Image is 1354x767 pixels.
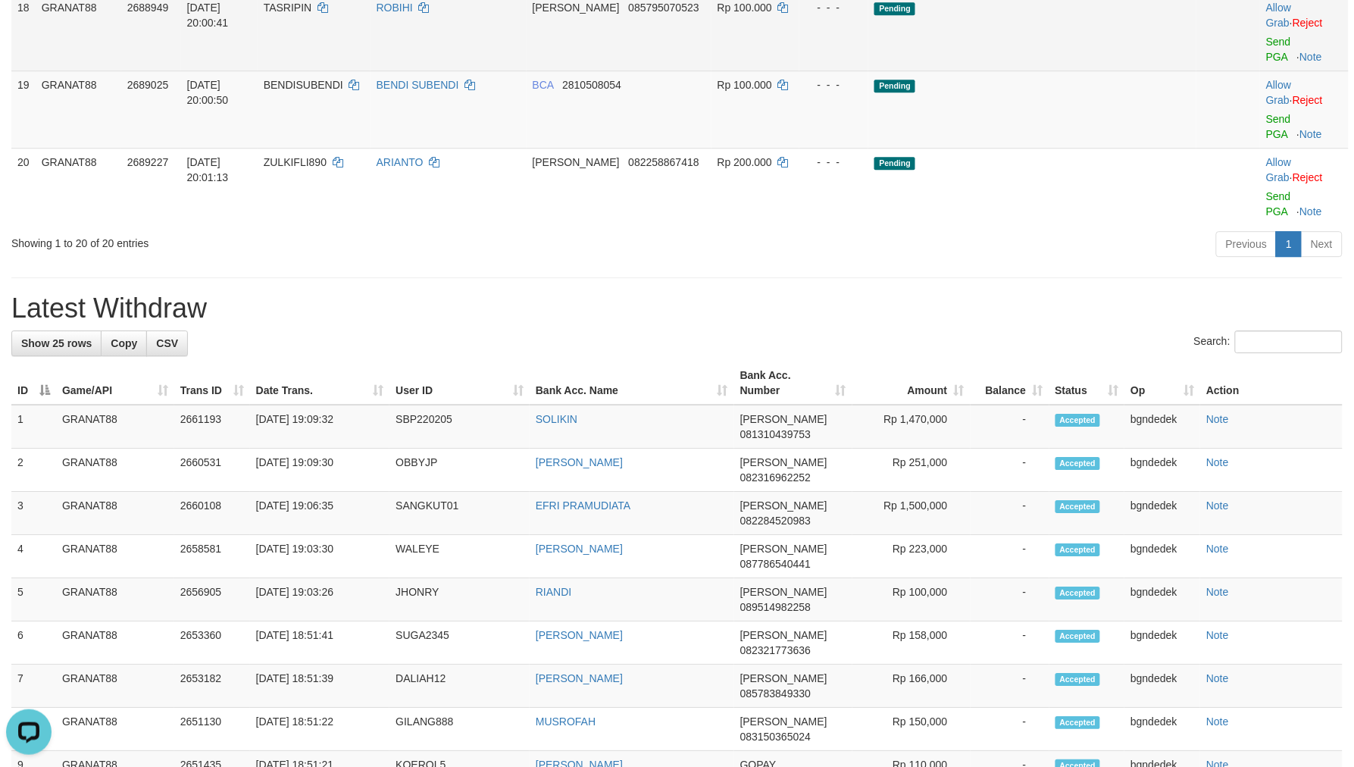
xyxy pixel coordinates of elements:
a: Note [1206,672,1229,684]
td: GRANAT88 [36,70,121,148]
a: Send PGA [1266,113,1291,140]
a: Note [1206,543,1229,555]
span: Copy 087786540441 to clipboard [740,558,811,570]
a: Allow Grab [1266,2,1291,29]
span: Copy 089514982258 to clipboard [740,601,811,613]
th: ID: activate to sort column descending [11,362,56,405]
td: 2656905 [174,578,250,621]
td: 2653360 [174,621,250,665]
a: Send PGA [1266,190,1291,218]
a: ROBIHI [377,2,413,14]
a: Allow Grab [1266,79,1291,106]
td: bgndedek [1124,492,1200,535]
td: GILANG888 [389,708,530,751]
a: Reject [1293,17,1323,29]
td: WALEYE [389,535,530,578]
th: Date Trans.: activate to sort column ascending [250,362,390,405]
span: TASRIPIN [264,2,312,14]
span: Accepted [1055,673,1101,686]
span: [DATE] 20:00:50 [187,79,229,106]
a: Previous [1216,231,1277,257]
span: Copy 085795070523 to clipboard [628,2,699,14]
div: Showing 1 to 20 of 20 entries [11,230,553,251]
td: - [971,665,1049,708]
a: [PERSON_NAME] [536,543,623,555]
a: Note [1206,586,1229,598]
span: Show 25 rows [21,337,92,349]
th: Bank Acc. Number: activate to sort column ascending [734,362,852,405]
a: MUSROFAH [536,715,596,728]
td: 2658581 [174,535,250,578]
td: bgndedek [1124,535,1200,578]
a: Note [1206,715,1229,728]
span: [PERSON_NAME] [533,156,620,168]
td: Rp 166,000 [852,665,971,708]
input: Search: [1235,330,1343,353]
td: 2660531 [174,449,250,492]
td: 7 [11,665,56,708]
span: 2689025 [127,79,169,91]
td: Rp 251,000 [852,449,971,492]
td: bgndedek [1124,449,1200,492]
td: Rp 1,500,000 [852,492,971,535]
td: GRANAT88 [56,665,174,708]
td: - [971,621,1049,665]
span: Accepted [1055,457,1101,470]
span: [DATE] 20:00:41 [187,2,229,29]
button: Open LiveChat chat widget [6,6,52,52]
td: [DATE] 18:51:22 [250,708,390,751]
a: [PERSON_NAME] [536,629,623,641]
a: CSV [146,330,188,356]
td: 2660108 [174,492,250,535]
span: Copy 083150365024 to clipboard [740,731,811,743]
td: GRANAT88 [56,535,174,578]
td: bgndedek [1124,708,1200,751]
a: Note [1299,205,1322,218]
th: User ID: activate to sort column ascending [389,362,530,405]
span: Copy 082316962252 to clipboard [740,471,811,484]
span: Copy [111,337,137,349]
td: 1 [11,405,56,449]
span: [PERSON_NAME] [740,499,827,512]
span: [PERSON_NAME] [740,456,827,468]
span: CSV [156,337,178,349]
a: Note [1299,51,1322,63]
span: [PERSON_NAME] [740,629,827,641]
td: · [1260,148,1349,225]
td: bgndedek [1124,621,1200,665]
span: 2689227 [127,156,169,168]
td: GRANAT88 [56,708,174,751]
td: [DATE] 19:09:30 [250,449,390,492]
span: Copy 082258867418 to clipboard [628,156,699,168]
td: · [1260,70,1349,148]
td: - [971,578,1049,621]
a: [PERSON_NAME] [536,456,623,468]
span: Copy 082284520983 to clipboard [740,515,811,527]
td: [DATE] 18:51:39 [250,665,390,708]
td: GRANAT88 [56,492,174,535]
td: Rp 158,000 [852,621,971,665]
span: [PERSON_NAME] [740,715,827,728]
span: Copy 081310439753 to clipboard [740,428,811,440]
td: GRANAT88 [56,621,174,665]
td: 2651130 [174,708,250,751]
td: Rp 100,000 [852,578,971,621]
td: SANGKUT01 [389,492,530,535]
a: Note [1206,499,1229,512]
td: - [971,492,1049,535]
a: SOLIKIN [536,413,577,425]
a: Show 25 rows [11,330,102,356]
span: ZULKIFLI890 [264,156,327,168]
span: Copy 2810508054 to clipboard [562,79,621,91]
td: GRANAT88 [56,578,174,621]
a: [PERSON_NAME] [536,672,623,684]
span: · [1266,2,1293,29]
h1: Latest Withdraw [11,293,1343,324]
th: Action [1200,362,1343,405]
a: Note [1206,629,1229,641]
td: OBBYJP [389,449,530,492]
td: GRANAT88 [56,449,174,492]
td: Rp 1,470,000 [852,405,971,449]
a: RIANDI [536,586,571,598]
a: 1 [1276,231,1302,257]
